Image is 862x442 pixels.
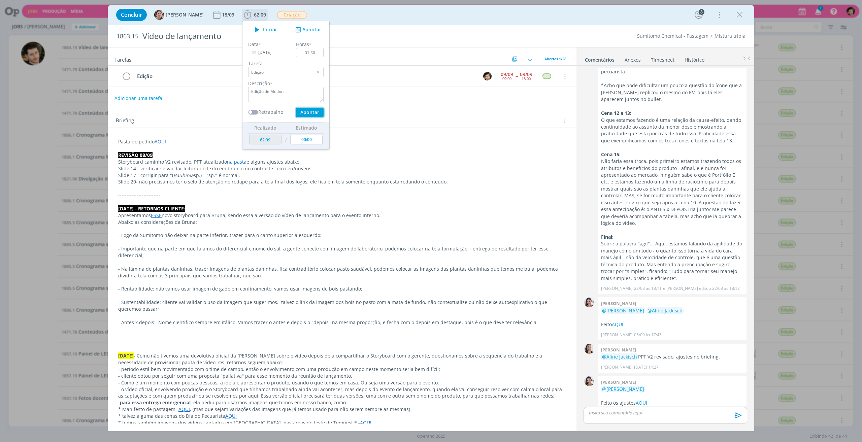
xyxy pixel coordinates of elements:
em: Bauhinia [173,172,194,178]
span: Abertas 1/28 [544,56,566,61]
div: 09:00 [502,77,511,80]
a: AQUI [360,419,371,426]
p: *Acho que pode dificultar um pouco a questão do ícone que a [PERSON_NAME] replicou o mesmo do KV,... [601,82,743,103]
p: Feito [601,321,743,328]
div: 18:00 [522,77,531,80]
img: V [483,72,492,80]
p: - Como não tivemos uma devolutiva oficial da [PERSON_NAME] sobre o vídeo depois dela compartilhar... [118,352,566,366]
p: - cliente optou por seguir com uma proposta "paliativa" para esse momento da reunião de lançamento. [118,373,566,379]
span: 22/08 às 18:11 [634,285,662,292]
p: Feito os ajustes [601,400,743,406]
p: - Rentabilidade: não vamos usar imagem de gado em confinamento, vamos usar imagens de bois pastando; [118,285,566,292]
label: Data [248,41,259,48]
p: * temos também imagens dos vídeos captados em [GEOGRAPHIC_DATA], nas áreas de teste de Tempest E - [118,419,566,426]
span: 62:09 [254,11,266,18]
button: A[PERSON_NAME] [154,10,204,20]
span: @[PERSON_NAME] [602,307,644,314]
p: O que proporciona muito mais rentabilidade para o pecuarista. [601,62,743,75]
button: Apontar [296,108,324,117]
p: PPT V2 revisado, ajustes no briefing. [601,353,743,360]
p: [PERSON_NAME] [601,332,633,338]
a: AQUI [155,138,166,145]
b: [PERSON_NAME] [601,347,636,353]
p: * talvez alguma das cenas do Dia do Pecuarista [118,413,566,419]
p: - Como é um momento com poucas pessoas, a ideia é apresentar o produto, usando o que temos em cas... [118,379,566,386]
p: Storyboard caminho V2 revisado, PPT atualizado e alguns ajustes abaixo: [118,159,566,165]
span: Briefing [116,116,134,125]
button: Criação [277,11,307,19]
strong: para essa entrega emergencial [120,399,191,406]
p: - o vídeo oficial, envolvendo produção e o Storyboard que tínhamos trabalhado ainda vai acontecer... [118,386,566,400]
strong: REVISÃO 08/09 [118,152,153,158]
p: - Importante que na parte em que falamos do diferencial e nome do sal, a gente conecte com imagem... [118,245,566,259]
a: Sumitomo Chemical - Pastagem [637,33,708,39]
a: AQUI [636,400,647,406]
div: Edição [134,72,477,80]
p: Apresentamos novo storyboard para Bruna, sendo essa a versão do vídeo de lançamento para o evento... [118,212,566,219]
span: -- [516,74,518,78]
p: Sobre a palavra "ágil"... Aqui, estamos falando da agilidade do manejo como um todo - o quanto is... [601,240,743,282]
p: Pasta do pedido [118,138,566,145]
span: [DATE] 14:27 [634,364,659,370]
p: - Sustentabilidade: cliente vai validar o uso da imagem que sugerimos, talvez o link da imagem do... [118,299,566,312]
img: C [584,344,594,354]
span: 1863.15 [117,33,138,40]
p: - Antes x depois: Nome cientifico sempre em itálico. Vamos trazer o antes e depois o "depois" na ... [118,319,566,326]
strong: Cena 12 e 13: [601,110,631,116]
a: na pasta [227,159,246,165]
td: / [283,133,289,147]
input: Data [248,48,290,57]
strong: Final: [601,234,614,240]
p: * Manifesto de pastagem - , (mas que sejam variações das imagens que já temos usado para não sere... [118,406,566,413]
a: Timesheet [651,54,675,63]
span: 05/09 às 17:45 [634,332,662,338]
div: 18/09 [222,12,236,17]
a: ESSE [151,212,162,218]
b: [PERSON_NAME] [601,300,636,306]
p: Slide 20- não precisamos ter o selo de atenção no rodapé para a tela final dos logos, ele fica em... [118,178,566,185]
img: arrow-down.svg [528,57,532,61]
label: Horas [296,41,309,48]
strong: Cena 15: [601,151,621,158]
span: @Aline Jackisch [648,307,683,314]
p: - Na lâmina de plantas daninhas, trazer imagens de plantas daninhas, fica contraditório colocar p... [118,266,566,279]
div: 09/09 [501,72,513,77]
button: Adicionar uma tarefa [114,92,163,104]
img: N [584,297,594,307]
div: dialog [108,5,754,431]
p: - , ela pediu para usarmos imagens que temos em nosso banco, como: [118,399,566,406]
p: Slide 17 - corrigir para "( sp.)" "sp." é normal. [118,172,566,179]
th: Realizado [247,122,283,133]
p: Não faria essa troca, pois primeiro estamos trazendo todos os atributos e benefícios do produto -... [601,158,743,227]
button: 8 [693,9,704,20]
span: Tarefas [114,55,131,63]
a: AQUI [178,406,190,412]
button: V [482,71,492,81]
span: @[PERSON_NAME] [602,386,644,392]
p: Abaixo as considerações da Bruna: [118,219,566,226]
ul: 62:09 [242,21,330,150]
button: Iniciar [251,25,277,34]
button: Apontar [294,26,322,33]
a: Mistura tripla [715,33,745,39]
span: @Aline Jackisch [602,353,637,360]
button: Concluir [116,9,147,21]
p: Slide 14 - verificar se vai dar leitura do texto em branco no contraste com céu/nuvens. [118,165,566,172]
label: Tarefa [248,60,324,67]
a: AQUI [225,413,237,419]
span: 22/08 às 18:12 [712,285,740,292]
div: 8 [699,9,704,15]
div: Vídeo de lançamento [140,28,480,44]
div: 09/09 [520,72,532,77]
label: Retrabalho [258,108,283,115]
p: O que estamos fazendo é uma relação da causa-efeito, dando continuidade ao assunto da menor dose ... [601,117,743,144]
div: Anexos [625,57,641,63]
p: - Logo da Sumitomo não deixar na parte inferior, trazer para o canto superior a esquerdo; [118,232,566,239]
b: [PERSON_NAME] [601,379,636,385]
label: Descrição [248,80,270,87]
img: N [584,376,594,386]
th: Estimado [289,122,324,133]
span: Iniciar [263,27,277,32]
img: A [154,10,164,20]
